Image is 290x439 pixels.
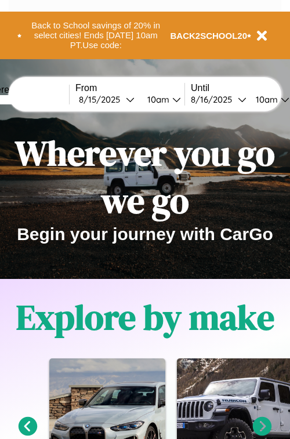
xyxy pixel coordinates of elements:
b: BACK2SCHOOL20 [171,31,248,41]
button: Back to School savings of 20% in select cities! Ends [DATE] 10am PT.Use code: [21,17,171,53]
button: 8/15/2025 [75,93,138,106]
div: 10am [250,94,281,105]
div: 10am [142,94,172,105]
label: From [75,83,184,93]
div: 8 / 16 / 2025 [191,94,238,105]
h1: Explore by make [16,293,274,341]
button: 10am [138,93,184,106]
div: 8 / 15 / 2025 [79,94,126,105]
